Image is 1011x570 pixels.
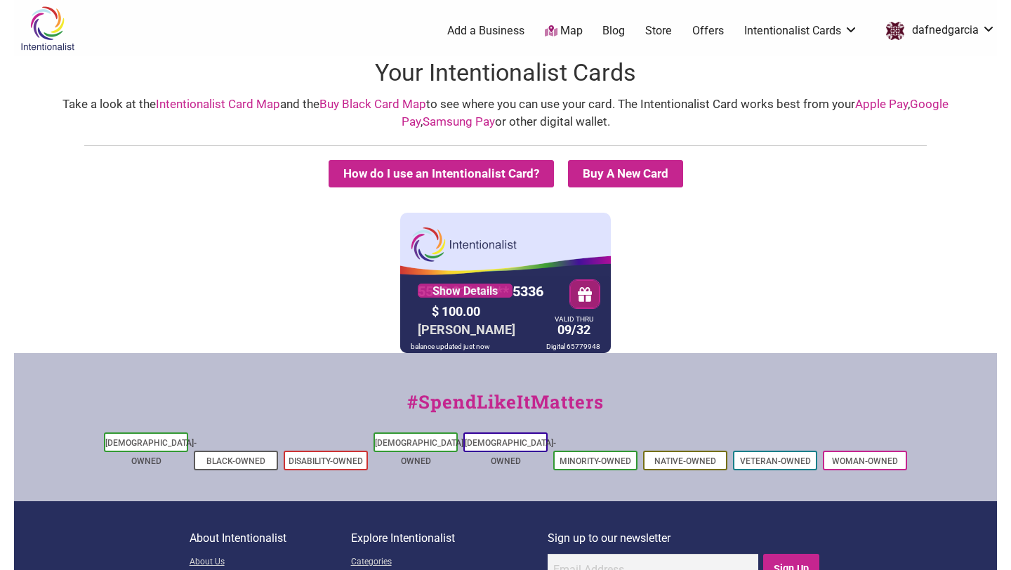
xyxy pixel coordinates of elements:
[740,456,811,466] a: Veteran-Owned
[560,456,631,466] a: Minority-Owned
[14,388,997,430] div: #SpendLikeItMatters
[555,318,593,320] div: VALID THRU
[105,438,197,466] a: [DEMOGRAPHIC_DATA]-Owned
[692,23,724,39] a: Offers
[447,23,524,39] a: Add a Business
[545,23,583,39] a: Map
[551,317,597,340] div: 09/32
[289,456,363,466] a: Disability-Owned
[548,529,822,548] p: Sign up to our newsletter
[319,97,426,111] a: Buy Black Card Map
[645,23,672,39] a: Store
[654,456,716,466] a: Native-Owned
[602,23,625,39] a: Blog
[543,340,604,353] div: Digital 65779948
[14,6,81,51] img: Intentionalist
[351,529,548,548] p: Explore Intentionalist
[465,438,556,466] a: [DEMOGRAPHIC_DATA]-Owned
[206,456,265,466] a: Black-Owned
[329,160,554,187] button: How do I use an Intentionalist Card?
[190,529,351,548] p: About Intentionalist
[423,114,495,128] a: Samsung Pay
[28,95,983,131] div: Take a look at the and the to see where you can use your card. The Intentionalist Card works best...
[375,438,466,466] a: [DEMOGRAPHIC_DATA]-Owned
[428,300,548,322] div: $ 100.00
[414,319,519,340] div: [PERSON_NAME]
[568,160,683,187] summary: Buy A New Card
[407,340,494,353] div: balance updated just now
[744,23,858,39] a: Intentionalist Cards
[878,18,996,44] a: dafnedgarcia
[418,284,513,298] a: Show Details
[855,97,908,111] a: Apple Pay
[14,56,997,90] h1: Your Intentionalist Cards
[832,456,898,466] a: Woman-Owned
[156,97,280,111] a: Intentionalist Card Map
